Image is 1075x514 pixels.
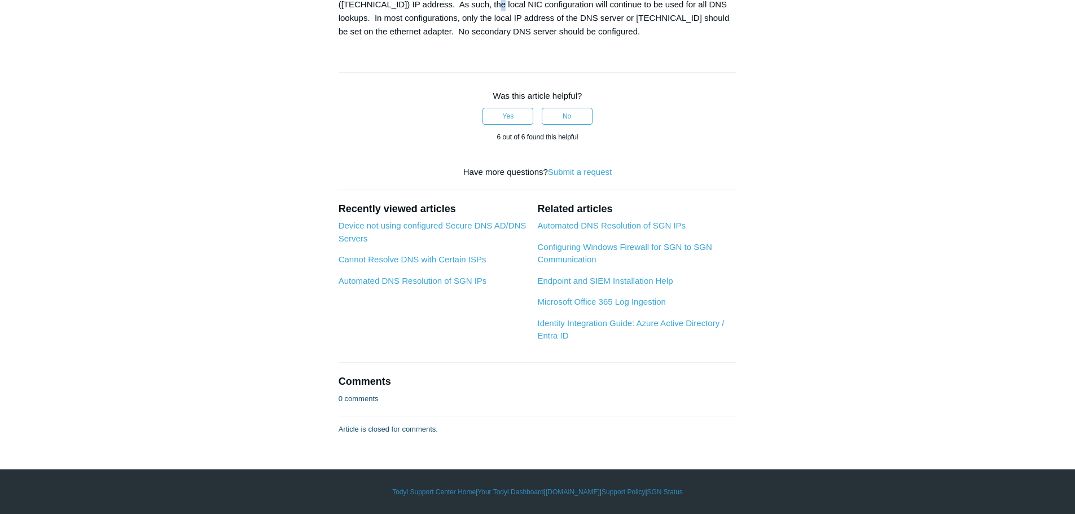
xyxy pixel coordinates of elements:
a: Device not using configured Secure DNS AD/DNS Servers [339,221,526,243]
div: Have more questions? [339,166,737,179]
button: This article was helpful [482,108,533,125]
span: 6 out of 6 found this helpful [497,133,578,141]
h2: Recently viewed articles [339,201,526,217]
h2: Comments [339,374,737,389]
a: Microsoft Office 365 Log Ingestion [537,297,665,306]
p: Article is closed for comments. [339,424,438,435]
a: [DOMAIN_NAME] [546,487,600,497]
a: Identity Integration Guide: Azure Active Directory / Entra ID [537,318,724,341]
a: Automated DNS Resolution of SGN IPs [537,221,686,230]
a: SGN Status [647,487,683,497]
a: Cannot Resolve DNS with Certain ISPs [339,254,486,264]
a: Todyl Support Center Home [392,487,476,497]
a: Submit a request [548,167,612,177]
p: 0 comments [339,393,379,405]
a: Automated DNS Resolution of SGN IPs [339,276,487,285]
span: Was this article helpful? [493,91,582,100]
div: | | | | [210,487,865,497]
h2: Related articles [537,201,736,217]
a: Configuring Windows Firewall for SGN to SGN Communication [537,242,712,265]
a: Endpoint and SIEM Installation Help [537,276,673,285]
button: This article was not helpful [542,108,593,125]
a: Your Todyl Dashboard [477,487,543,497]
a: Support Policy [602,487,645,497]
